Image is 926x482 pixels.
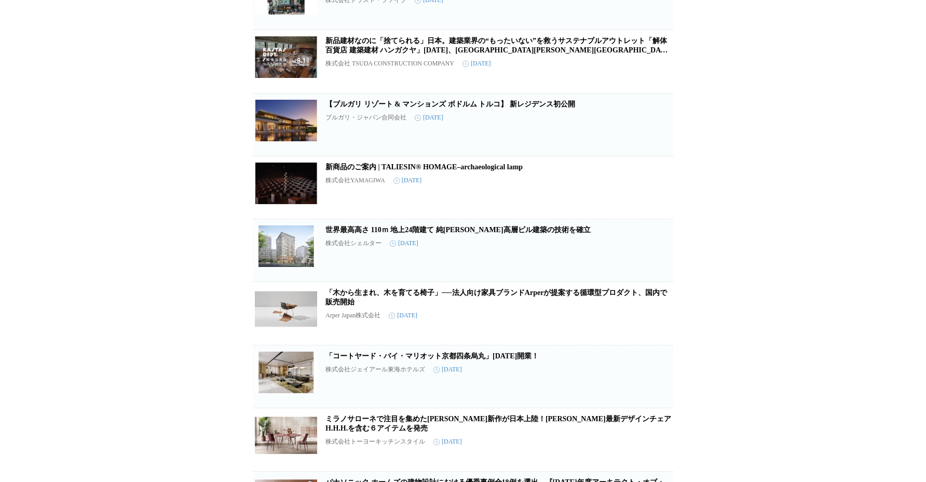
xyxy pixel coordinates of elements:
a: 新商品のご案内 | TALIESIN® HOMAGE–archaeological lamp [325,163,523,171]
p: 株式会社YAMAGIWA [325,176,385,185]
p: 株式会社シェルター [325,239,382,248]
img: 「木から生まれ、木を育てる椅子」──法人向け家具ブランドArperが提案する循環型プロダクト、国内で販売開始 [255,288,317,330]
a: 【ブルガリ リゾート & マンションズ ボドルム トルコ】 新レジデンス初公開 [325,100,575,108]
a: 「コートヤード・バイ・マリオット京都四条烏丸」[DATE]開業！ [325,352,539,360]
p: 株式会社 TSUDA CONSTRUCTION COMPANY [325,59,454,68]
time: [DATE] [462,60,491,68]
img: 【ブルガリ リゾート & マンションズ ボドルム トルコ】 新レジデンス初公開 [255,100,317,141]
time: [DATE] [433,438,462,446]
img: 新品建材なのに「捨てられる」日本。建築業界の“もったいない”を救うサステナブルアウトレット「解体百貨店 建築建材 ハンガクヤ」2025年8月1日、徳島県三好市に開業 [255,36,317,78]
img: 「コートヤード・バイ・マリオット京都四条烏丸」8月２７日開業！ [255,352,317,393]
img: 新商品のご案内 | TALIESIN® HOMAGE–archaeological lamp [255,163,317,204]
img: ミラノサローネで注目を集めたKartell新作が日本上陸！フィリップ・スタルク最新デザインチェアH.H.H.を含む６アイテムを発売 [255,414,317,456]
time: [DATE] [433,366,462,373]
img: 世界最高高さ 110ｍ 地上24階建て 純木造超高層ビル建築の技術を確立 [255,225,317,267]
p: Arper Japan株式会社 [325,311,380,320]
a: ミラノサローネで注目を集めた[PERSON_NAME]新作が日本上陸！[PERSON_NAME]最新デザインチェアH.H.H.を含む６アイテムを発売 [325,415,671,432]
p: ブルガリ・ジャパン合同会社 [325,113,406,122]
a: 「木から生まれ、木を育てる椅子」──法人向け家具ブランドArperが提案する循環型プロダクト、国内で販売開始 [325,289,667,306]
time: [DATE] [415,114,443,122]
time: [DATE] [389,312,417,319]
time: [DATE] [393,177,422,184]
a: 新品建材なのに「捨てられる」日本。建築業界の“もったいない”を救うサステナブルアウトレット「解体百貨店 建築建材 ハンガクヤ」[DATE]、[GEOGRAPHIC_DATA][PERSON_NA... [325,37,668,63]
p: 株式会社ジェイアール東海ホテルズ [325,365,425,374]
time: [DATE] [390,239,418,247]
p: 株式会社トーヨーキッチンスタイル [325,437,425,446]
a: 世界最高高さ 110ｍ 地上24階建て 純[PERSON_NAME]高層ビル建築の技術を確立 [325,226,591,234]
